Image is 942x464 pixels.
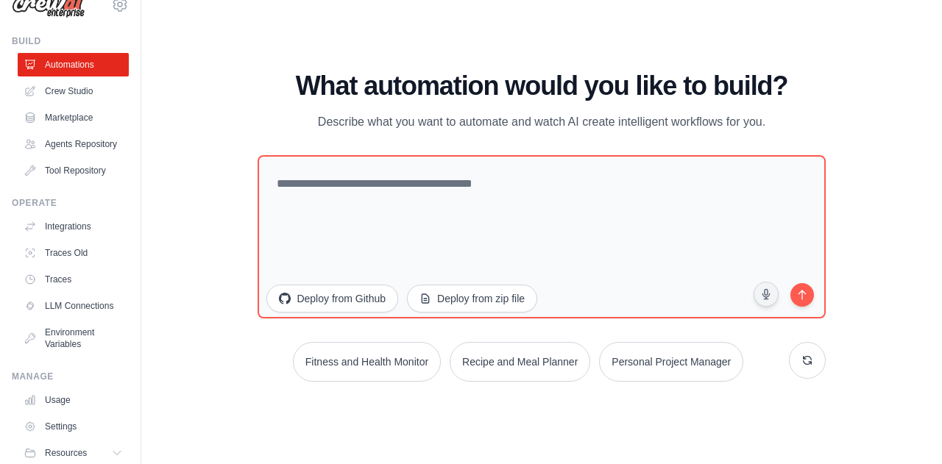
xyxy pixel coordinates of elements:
a: Traces [18,268,129,291]
a: Traces Old [18,241,129,265]
button: Personal Project Manager [599,342,743,382]
button: Fitness and Health Monitor [293,342,441,382]
a: Marketplace [18,106,129,129]
a: Tool Repository [18,159,129,182]
a: Settings [18,415,129,438]
a: Environment Variables [18,321,129,356]
div: Operate [12,197,129,209]
div: Manage [12,371,129,382]
a: Integrations [18,215,129,238]
h1: What automation would you like to build? [258,71,825,101]
div: Build [12,35,129,47]
a: LLM Connections [18,294,129,318]
p: Describe what you want to automate and watch AI create intelligent workflows for you. [294,113,789,132]
a: Automations [18,53,129,76]
button: Deploy from Github [266,285,398,313]
a: Crew Studio [18,79,129,103]
span: Resources [45,447,87,459]
button: Deploy from zip file [407,285,537,313]
a: Agents Repository [18,132,129,156]
button: Recipe and Meal Planner [450,342,590,382]
iframe: Chat Widget [868,393,942,464]
a: Usage [18,388,129,412]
